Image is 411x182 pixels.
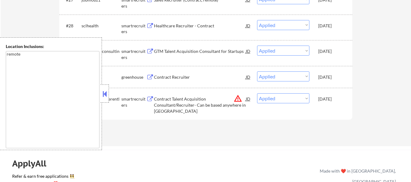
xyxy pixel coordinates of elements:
[154,48,246,54] div: GTM Talent Acquisition Consultant for Startups
[234,94,242,103] button: warning_amber
[245,46,251,57] div: JD
[121,74,146,80] div: greenhouse
[154,74,246,80] div: Contract Recruiter
[12,158,53,169] div: ApplyAll
[154,23,246,29] div: Healthcare Recruiter - Contract
[245,71,251,82] div: JD
[6,43,99,50] div: Location Inclusions:
[121,48,146,60] div: smartrecruiters
[12,174,193,180] a: Refer & earn free applications 👯‍♀️
[82,23,121,29] div: sclhealth
[121,96,146,108] div: smartrecruiters
[318,23,345,29] div: [DATE]
[154,96,246,114] div: Contract Talent Acquisition Consultant/Recruiter- Can be based anywhere in [GEOGRAPHIC_DATA]
[245,20,251,31] div: JD
[66,23,77,29] div: #28
[121,23,146,35] div: smartrecruiters
[245,93,251,104] div: JD
[318,48,345,54] div: [DATE]
[318,96,345,102] div: [DATE]
[318,74,345,80] div: [DATE]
